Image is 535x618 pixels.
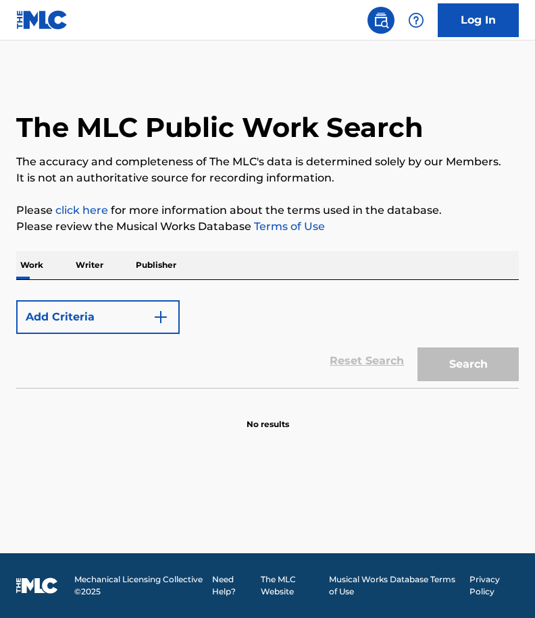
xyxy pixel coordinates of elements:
[403,7,430,34] div: Help
[251,220,325,233] a: Terms of Use
[469,573,519,598] a: Privacy Policy
[132,251,180,279] p: Publisher
[16,202,519,219] p: Please for more information about the terms used in the database.
[16,219,519,235] p: Please review the Musical Works Database
[16,251,47,279] p: Work
[408,12,424,28] img: help
[261,573,322,598] a: The MLC Website
[74,573,204,598] span: Mechanical Licensing Collective © 2025
[16,10,68,30] img: MLC Logo
[329,573,461,598] a: Musical Works Database Terms of Use
[16,170,519,186] p: It is not an authoritative source for recording information.
[367,7,394,34] a: Public Search
[55,204,108,217] a: click here
[212,573,253,598] a: Need Help?
[373,12,389,28] img: search
[16,578,58,594] img: logo
[16,300,180,334] button: Add Criteria
[16,154,519,170] p: The accuracy and completeness of The MLC's data is determined solely by our Members.
[247,402,289,430] p: No results
[16,293,519,388] form: Search Form
[438,3,519,37] a: Log In
[153,309,169,325] img: 9d2ae6d4665cec9f34b9.svg
[72,251,107,279] p: Writer
[16,111,424,144] h1: The MLC Public Work Search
